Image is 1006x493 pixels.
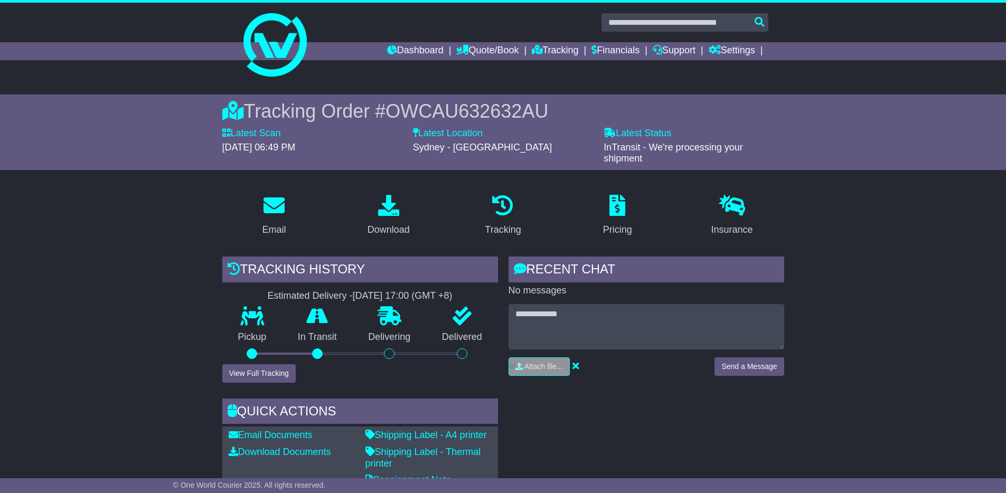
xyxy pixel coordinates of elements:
[604,142,743,164] span: InTransit - We're processing your shipment
[222,331,283,343] p: Pickup
[365,475,452,485] a: Consignment Note
[222,399,498,427] div: Quick Actions
[222,290,498,302] div: Estimated Delivery -
[591,42,640,60] a: Financials
[173,481,326,489] span: © One World Courier 2025. All rights reserved.
[387,42,444,60] a: Dashboard
[711,223,753,237] div: Insurance
[282,331,353,343] p: In Transit
[596,191,639,241] a: Pricing
[255,191,293,241] a: Email
[361,191,417,241] a: Download
[229,430,313,440] a: Email Documents
[222,128,281,139] label: Latest Scan
[365,430,487,440] a: Shipping Label - A4 printer
[262,223,286,237] div: Email
[532,42,578,60] a: Tracking
[222,142,296,153] span: [DATE] 06:49 PM
[485,223,521,237] div: Tracking
[709,42,755,60] a: Settings
[478,191,528,241] a: Tracking
[604,128,671,139] label: Latest Status
[704,191,760,241] a: Insurance
[413,142,552,153] span: Sydney - [GEOGRAPHIC_DATA]
[509,257,784,285] div: RECENT CHAT
[353,331,427,343] p: Delivering
[365,447,481,469] a: Shipping Label - Thermal printer
[229,447,331,457] a: Download Documents
[509,285,784,297] p: No messages
[222,257,498,285] div: Tracking history
[653,42,695,60] a: Support
[368,223,410,237] div: Download
[222,364,296,383] button: View Full Tracking
[413,128,483,139] label: Latest Location
[603,223,632,237] div: Pricing
[714,357,784,376] button: Send a Message
[386,100,548,122] span: OWCAU632632AU
[353,290,453,302] div: [DATE] 17:00 (GMT +8)
[222,100,784,122] div: Tracking Order #
[426,331,498,343] p: Delivered
[456,42,519,60] a: Quote/Book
